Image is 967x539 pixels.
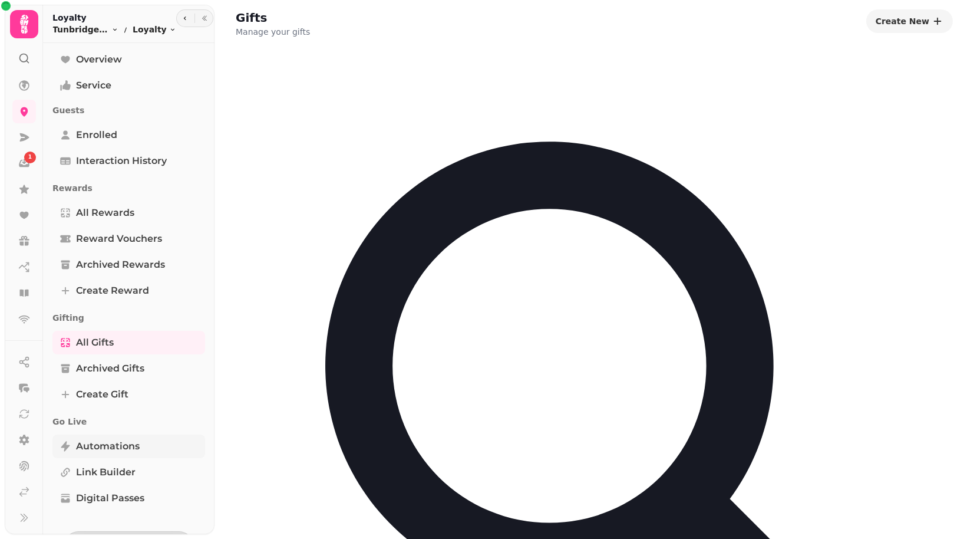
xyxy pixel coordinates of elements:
[76,491,144,505] span: Digital Passes
[76,284,149,298] span: Create reward
[76,232,162,246] span: Reward Vouchers
[43,43,214,531] nav: Tabs
[52,227,205,251] a: Reward Vouchers
[52,24,109,35] span: Tunbridge [PERSON_NAME]
[52,279,205,303] a: Create reward
[52,24,176,35] nav: breadcrumb
[76,439,140,453] span: Automations
[76,52,122,67] span: Overview
[52,201,205,225] a: All Rewards
[76,206,134,220] span: All Rewards
[52,178,205,199] p: Rewards
[236,26,310,38] p: Manage your gifts
[52,357,205,380] a: Archived Gifts
[76,361,144,376] span: Archived Gifts
[236,9,310,26] h2: Gifts
[52,307,205,328] p: Gifting
[76,128,117,142] span: Enrolled
[52,253,205,277] a: Archived Rewards
[76,387,128,402] span: Create Gift
[52,435,205,458] a: Automations
[12,152,36,175] a: 1
[52,12,176,24] h2: Loyalty
[52,461,205,484] a: Link Builder
[76,465,136,479] span: Link Builder
[52,487,205,510] a: Digital Passes
[52,411,205,432] p: Go Live
[52,149,205,173] a: Interaction History
[866,9,953,33] button: Create New
[876,17,929,25] span: Create New
[52,383,205,406] a: Create Gift
[76,154,167,168] span: Interaction History
[76,258,165,272] span: Archived Rewards
[133,24,176,35] button: Loyalty
[52,24,118,35] button: Tunbridge [PERSON_NAME]
[76,336,114,350] span: All Gifts
[52,48,205,71] a: Overview
[76,78,111,93] span: Service
[28,153,32,162] span: 1
[52,74,205,97] a: Service
[52,100,205,121] p: Guests
[52,123,205,147] a: Enrolled
[52,331,205,354] a: All Gifts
